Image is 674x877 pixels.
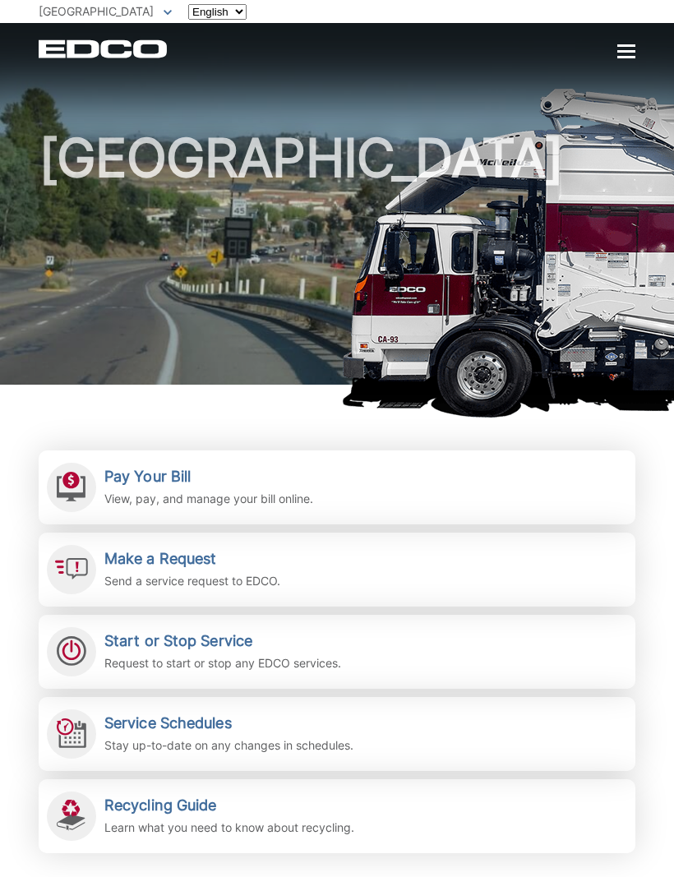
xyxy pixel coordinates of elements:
select: Select a language [188,4,247,20]
p: Stay up-to-date on any changes in schedules. [104,736,353,755]
a: Recycling Guide Learn what you need to know about recycling. [39,779,635,853]
a: EDCD logo. Return to the homepage. [39,39,169,58]
p: Learn what you need to know about recycling. [104,819,354,837]
h2: Make a Request [104,550,280,568]
h2: Recycling Guide [104,796,354,815]
p: View, pay, and manage your bill online. [104,490,313,508]
a: Make a Request Send a service request to EDCO. [39,533,635,607]
a: Pay Your Bill View, pay, and manage your bill online. [39,450,635,524]
h2: Pay Your Bill [104,468,313,486]
h1: [GEOGRAPHIC_DATA] [39,132,635,392]
h2: Service Schedules [104,714,353,732]
a: Service Schedules Stay up-to-date on any changes in schedules. [39,697,635,771]
p: Request to start or stop any EDCO services. [104,654,341,672]
h2: Start or Stop Service [104,632,341,650]
p: Send a service request to EDCO. [104,572,280,590]
span: [GEOGRAPHIC_DATA] [39,4,154,18]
